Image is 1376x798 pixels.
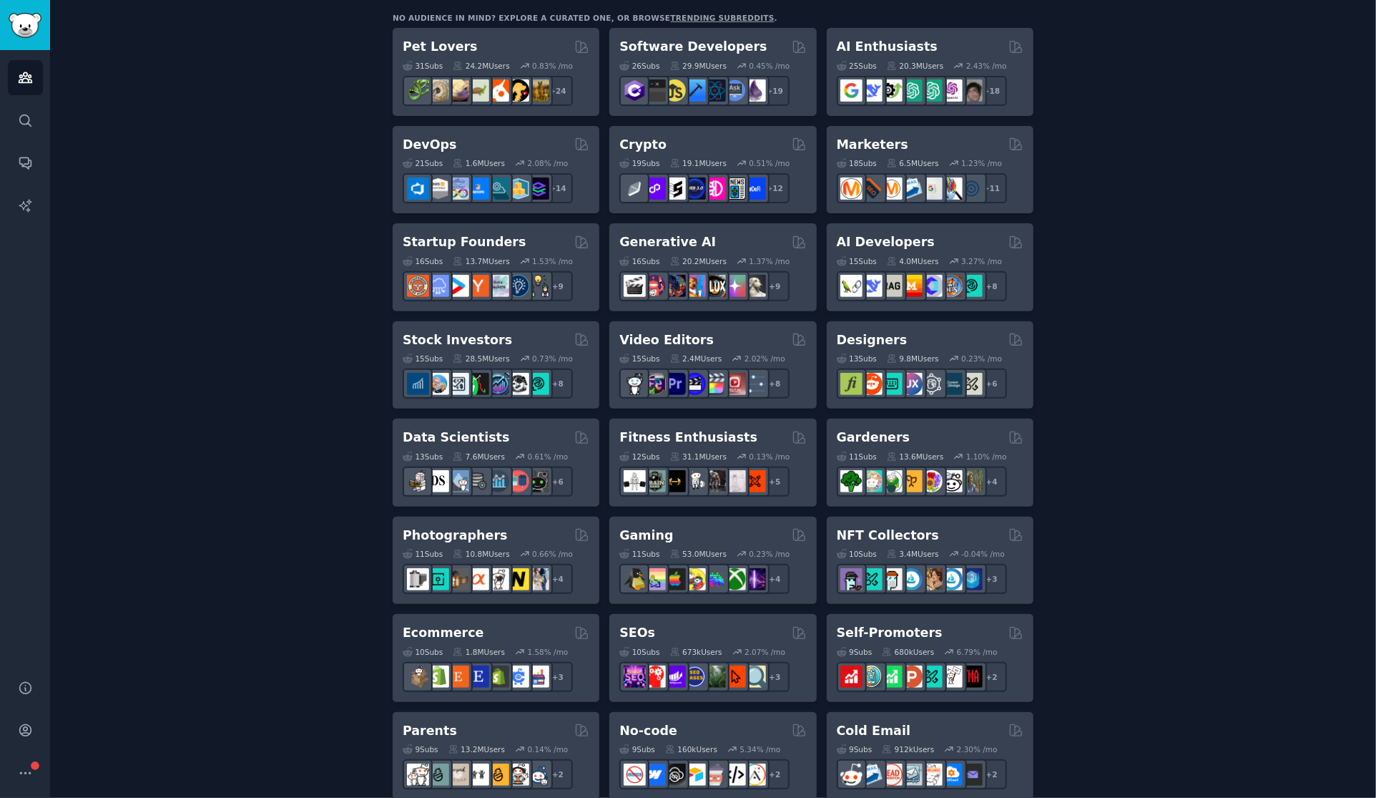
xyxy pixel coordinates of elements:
div: + 6 [977,369,1007,399]
div: 1.53 % /mo [532,256,573,266]
img: SonyAlpha [467,568,489,590]
img: daddit [407,764,429,786]
img: weightroom [684,470,706,492]
div: 29.9M Users [670,61,727,71]
img: WeddingPhotography [527,568,549,590]
h2: Cold Email [837,722,910,740]
h2: SEOs [619,624,655,642]
img: EtsySellers [467,666,489,688]
img: Forex [447,373,469,395]
div: 13.2M Users [448,744,505,754]
img: nocodelowcode [704,764,726,786]
h2: Self-Promoters [837,624,943,642]
img: GardenersWorld [960,470,983,492]
h2: Designers [837,331,908,349]
div: + 3 [977,564,1007,594]
div: 9 Sub s [403,744,438,754]
h2: Fitness Enthusiasts [619,429,757,447]
div: 11 Sub s [403,549,443,559]
img: parentsofmultiples [507,764,529,786]
div: 26 Sub s [619,61,659,71]
img: StocksAndTrading [487,373,509,395]
div: + 2 [543,759,573,789]
img: b2b_sales [920,764,943,786]
img: LeadGeneration [880,764,903,786]
img: beyondthebump [447,764,469,786]
img: AItoolsCatalog [880,79,903,102]
div: + 4 [543,564,573,594]
h2: AI Enthusiasts [837,38,938,56]
img: SEO_cases [684,666,706,688]
div: 13.6M Users [887,452,943,462]
img: swingtrading [507,373,529,395]
div: + 4 [977,467,1007,497]
div: 21 Sub s [403,158,443,168]
img: betatests [940,666,963,688]
img: GamerPals [684,568,706,590]
img: DevOpsLinks [467,177,489,200]
h2: Video Editors [619,331,714,349]
img: dogbreed [527,79,549,102]
img: VideoEditors [684,373,706,395]
div: 24.2M Users [453,61,509,71]
div: 16 Sub s [403,256,443,266]
img: aivideo [624,275,646,297]
div: + 8 [760,369,790,399]
img: Airtable [684,764,706,786]
div: 1.10 % /mo [966,452,1007,462]
h2: DevOps [403,136,457,154]
img: NFTmarket [880,568,903,590]
div: 0.73 % /mo [532,354,573,364]
h2: NFT Collectors [837,527,939,545]
img: reactnative [704,79,726,102]
div: + 19 [760,76,790,106]
div: + 9 [760,271,790,301]
img: Youtubevideo [724,373,746,395]
img: logodesign [860,373,883,395]
div: 6.5M Users [887,158,939,168]
img: MachineLearning [407,470,429,492]
h2: Gardeners [837,429,910,447]
a: trending subreddits [670,14,774,22]
img: DeepSeek [860,275,883,297]
img: AnalogCommunity [447,568,469,590]
h2: Marketers [837,136,908,154]
h2: Startup Founders [403,233,526,251]
div: 28.5M Users [453,354,509,364]
img: growmybusiness [527,275,549,297]
img: statistics [447,470,469,492]
img: OpenSourceAI [920,275,943,297]
img: CryptoNews [724,177,746,200]
div: 6.79 % /mo [957,647,998,657]
div: 673k Users [670,647,722,657]
img: ecommerce_growth [527,666,549,688]
img: canon [487,568,509,590]
h2: Generative AI [619,233,716,251]
h2: Software Developers [619,38,767,56]
div: 912k Users [882,744,934,754]
div: + 11 [977,173,1007,203]
img: TwitchStreaming [744,568,766,590]
img: linux_gaming [624,568,646,590]
img: The_SEO [744,666,766,688]
img: ycombinator [467,275,489,297]
div: 15 Sub s [837,256,877,266]
img: turtle [467,79,489,102]
img: data [527,470,549,492]
div: 13 Sub s [403,452,443,462]
img: finalcutpro [704,373,726,395]
img: NoCodeSaaS [664,764,686,786]
div: 31.1M Users [670,452,727,462]
img: elixir [744,79,766,102]
img: aws_cdk [507,177,529,200]
img: NFTMarketplace [860,568,883,590]
img: GymMotivation [644,470,666,492]
img: workout [664,470,686,492]
img: technicalanalysis [527,373,549,395]
div: 15 Sub s [619,354,659,364]
img: editors [644,373,666,395]
div: + 14 [543,173,573,203]
img: AppIdeas [860,666,883,688]
img: AWS_Certified_Experts [427,177,449,200]
img: personaltraining [744,470,766,492]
